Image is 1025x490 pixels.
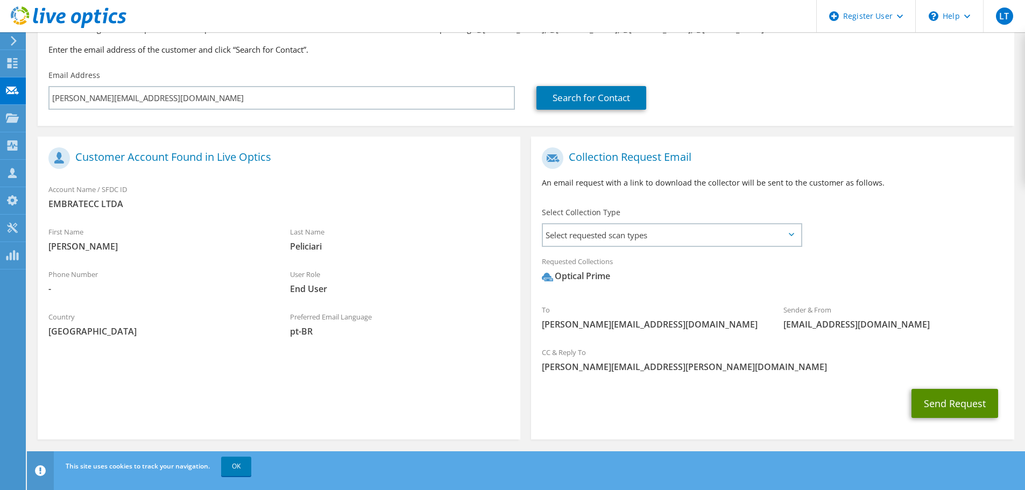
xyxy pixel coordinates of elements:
h1: Customer Account Found in Live Optics [48,147,504,169]
label: Email Address [48,70,100,81]
div: Account Name / SFDC ID [38,178,520,215]
span: End User [290,283,510,295]
div: Preferred Email Language [279,306,521,343]
span: [PERSON_NAME] [48,240,268,252]
div: Requested Collections [531,250,1014,293]
span: Peliciari [290,240,510,252]
div: To [531,299,773,336]
div: Country [38,306,279,343]
span: EMBRATECC LTDA [48,198,510,210]
label: Select Collection Type [542,207,620,218]
span: This site uses cookies to track your navigation. [66,461,210,471]
a: OK [221,457,251,476]
span: LT [996,8,1013,25]
div: Last Name [279,221,521,258]
span: Select requested scan types [543,224,801,246]
p: An email request with a link to download the collector will be sent to the customer as follows. [542,177,1003,189]
span: [EMAIL_ADDRESS][DOMAIN_NAME] [783,318,1003,330]
div: First Name [38,221,279,258]
button: Send Request [911,389,998,418]
span: [PERSON_NAME][EMAIL_ADDRESS][DOMAIN_NAME] [542,318,762,330]
div: User Role [279,263,521,300]
span: [PERSON_NAME][EMAIL_ADDRESS][PERSON_NAME][DOMAIN_NAME] [542,361,1003,373]
svg: \n [929,11,938,21]
div: Optical Prime [542,270,610,282]
span: [GEOGRAPHIC_DATA] [48,325,268,337]
span: - [48,283,268,295]
a: Search for Contact [536,86,646,110]
div: CC & Reply To [531,341,1014,378]
h1: Collection Request Email [542,147,998,169]
h3: Enter the email address of the customer and click “Search for Contact”. [48,44,1003,55]
div: Phone Number [38,263,279,300]
span: pt-BR [290,325,510,337]
div: Sender & From [773,299,1014,336]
